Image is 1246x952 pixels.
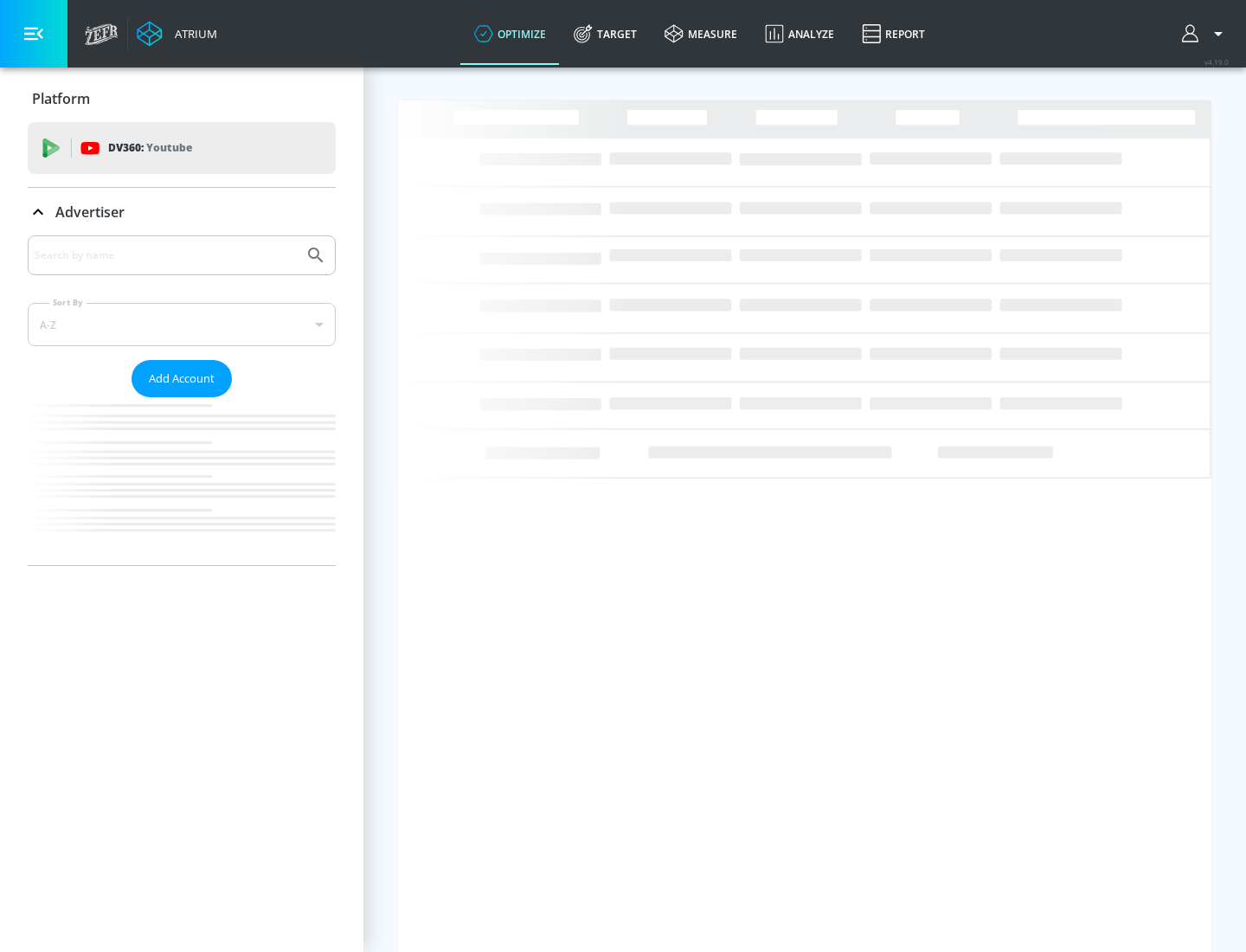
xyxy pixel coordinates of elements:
a: measure [651,3,751,65]
nav: list of Advertiser [28,397,336,565]
label: Sort By [49,297,87,308]
span: Add Account [149,369,215,389]
a: Analyze [751,3,848,65]
div: A-Z [28,303,336,346]
a: Target [560,3,651,65]
span: v 4.19.0 [1204,57,1229,67]
div: Advertiser [28,235,336,565]
div: Atrium [168,26,217,42]
a: optimize [460,3,560,65]
p: Platform [32,89,90,108]
button: Add Account [132,360,232,397]
p: DV360: [108,138,192,158]
p: Youtube [146,138,192,157]
input: Search by name [35,244,297,267]
a: Atrium [137,21,217,47]
div: Platform [28,74,336,123]
a: Report [848,3,939,65]
div: DV360: Youtube [28,122,336,174]
p: Advertiser [55,203,125,222]
div: Advertiser [28,188,336,236]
